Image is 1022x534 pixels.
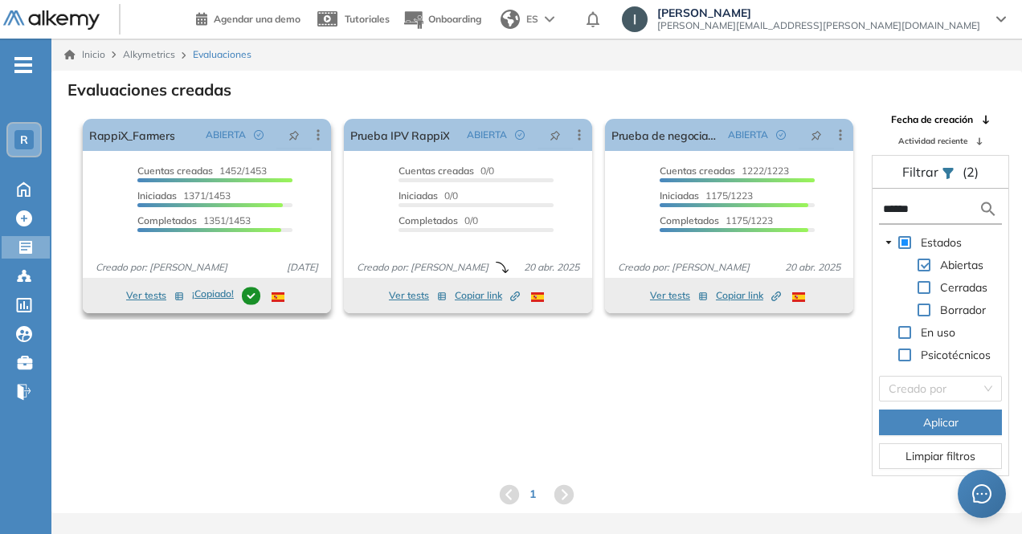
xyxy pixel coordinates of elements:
[611,260,756,275] span: Creado por: [PERSON_NAME]
[399,190,458,202] span: 0/0
[937,300,989,320] span: Borrador
[531,292,544,302] img: ESP
[192,287,260,305] span: ¡Copiado!
[526,12,538,26] span: ES
[515,130,525,140] span: check-circle
[905,447,975,465] span: Limpiar filtros
[979,199,998,219] img: search icon
[940,303,986,317] span: Borrador
[14,63,32,67] i: -
[940,258,983,272] span: Abiertas
[776,130,786,140] span: check-circle
[611,119,722,151] a: Prueba de negociación RappiX
[716,286,781,305] button: Copiar link
[879,410,1002,435] button: Aplicar
[918,323,959,342] span: En uso
[898,135,967,147] span: Actividad reciente
[501,10,520,29] img: world
[276,122,312,148] button: pushpin
[937,278,991,297] span: Cerradas
[879,443,1002,469] button: Limpiar filtros
[923,414,959,431] span: Aplicar
[137,190,177,202] span: Iniciadas
[64,47,105,62] a: Inicio
[728,128,768,142] span: ABIERTA
[214,13,300,25] span: Agendar una demo
[389,286,447,305] button: Ver tests
[921,235,962,250] span: Estados
[288,128,300,141] span: pushpin
[921,325,955,340] span: En uso
[799,122,834,148] button: pushpin
[254,130,264,140] span: check-circle
[891,112,973,127] span: Fecha de creación
[137,165,267,177] span: 1452/1453
[660,190,699,202] span: Iniciadas
[529,486,536,503] span: 1
[650,286,708,305] button: Ver tests
[89,260,234,275] span: Creado por: [PERSON_NAME]
[3,10,100,31] img: Logo
[399,214,478,226] span: 0/0
[399,214,458,226] span: Completados
[660,190,753,202] span: 1175/1223
[657,19,980,32] span: [PERSON_NAME][EMAIL_ADDRESS][PERSON_NAME][DOMAIN_NAME]
[137,165,213,177] span: Cuentas creadas
[280,260,325,275] span: [DATE]
[455,288,520,303] span: Copiar link
[137,190,231,202] span: 1371/1453
[123,48,175,60] span: Alkymetrics
[350,119,449,151] a: Prueba IPV RappiX
[921,348,991,362] span: Psicotécnicos
[467,128,507,142] span: ABIERTA
[192,286,260,305] button: ¡Copiado!
[455,286,520,305] button: Copiar link
[902,164,942,180] span: Filtrar
[963,162,979,181] span: (2)
[716,288,781,303] span: Copiar link
[193,47,251,62] span: Evaluaciones
[918,233,965,252] span: Estados
[137,214,251,226] span: 1351/1453
[126,286,184,305] button: Ver tests
[345,13,390,25] span: Tutoriales
[399,165,494,177] span: 0/0
[137,214,197,226] span: Completados
[517,260,586,275] span: 20 abr. 2025
[660,214,719,226] span: Completados
[940,280,987,295] span: Cerradas
[403,2,481,37] button: Onboarding
[89,119,174,151] a: RappiX_Farmers
[272,292,284,302] img: ESP
[660,165,789,177] span: 1222/1223
[657,6,980,19] span: [PERSON_NAME]
[399,190,438,202] span: Iniciadas
[67,80,231,100] h3: Evaluaciones creadas
[660,165,735,177] span: Cuentas creadas
[20,133,28,146] span: R
[792,292,805,302] img: ESP
[972,484,991,503] span: message
[196,8,300,27] a: Agendar una demo
[538,122,573,148] button: pushpin
[937,255,987,275] span: Abiertas
[811,128,822,141] span: pushpin
[885,238,893,247] span: caret-down
[399,165,474,177] span: Cuentas creadas
[350,260,495,275] span: Creado por: [PERSON_NAME]
[918,345,994,365] span: Psicotécnicos
[779,260,847,275] span: 20 abr. 2025
[545,16,554,22] img: arrow
[206,128,246,142] span: ABIERTA
[550,128,561,141] span: pushpin
[428,13,481,25] span: Onboarding
[660,214,773,226] span: 1175/1223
